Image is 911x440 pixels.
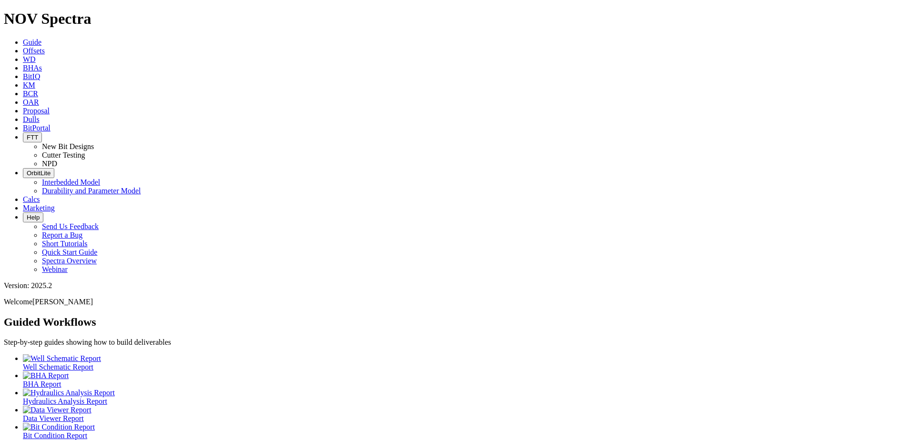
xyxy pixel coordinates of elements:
[23,47,45,55] a: Offsets
[23,72,40,80] a: BitIQ
[42,160,57,168] a: NPD
[4,298,907,306] p: Welcome
[23,212,43,222] button: Help
[23,195,40,203] a: Calcs
[42,222,99,230] a: Send Us Feedback
[23,431,87,440] span: Bit Condition Report
[23,423,907,440] a: Bit Condition Report Bit Condition Report
[23,389,907,405] a: Hydraulics Analysis Report Hydraulics Analysis Report
[23,115,40,123] a: Dulls
[42,142,94,150] a: New Bit Designs
[23,371,69,380] img: BHA Report
[23,363,93,371] span: Well Schematic Report
[23,168,54,178] button: OrbitLite
[23,380,61,388] span: BHA Report
[23,124,51,132] a: BitPortal
[23,406,91,414] img: Data Viewer Report
[23,81,35,89] a: KM
[4,10,907,28] h1: NOV Spectra
[23,90,38,98] a: BCR
[27,214,40,221] span: Help
[42,187,141,195] a: Durability and Parameter Model
[23,397,107,405] span: Hydraulics Analysis Report
[23,371,907,388] a: BHA Report BHA Report
[23,204,55,212] a: Marketing
[42,265,68,273] a: Webinar
[32,298,93,306] span: [PERSON_NAME]
[42,257,97,265] a: Spectra Overview
[23,389,115,397] img: Hydraulics Analysis Report
[23,38,41,46] a: Guide
[23,406,907,422] a: Data Viewer Report Data Viewer Report
[23,55,36,63] a: WD
[4,281,907,290] div: Version: 2025.2
[42,151,85,159] a: Cutter Testing
[42,240,88,248] a: Short Tutorials
[23,64,42,72] a: BHAs
[23,107,50,115] a: Proposal
[23,414,84,422] span: Data Viewer Report
[23,354,907,371] a: Well Schematic Report Well Schematic Report
[42,231,82,239] a: Report a Bug
[27,170,51,177] span: OrbitLite
[4,316,907,329] h2: Guided Workflows
[23,98,39,106] a: OAR
[23,354,101,363] img: Well Schematic Report
[27,134,38,141] span: FTT
[23,132,42,142] button: FTT
[4,338,907,347] p: Step-by-step guides showing how to build deliverables
[42,178,100,186] a: Interbedded Model
[42,248,97,256] a: Quick Start Guide
[23,423,95,431] img: Bit Condition Report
